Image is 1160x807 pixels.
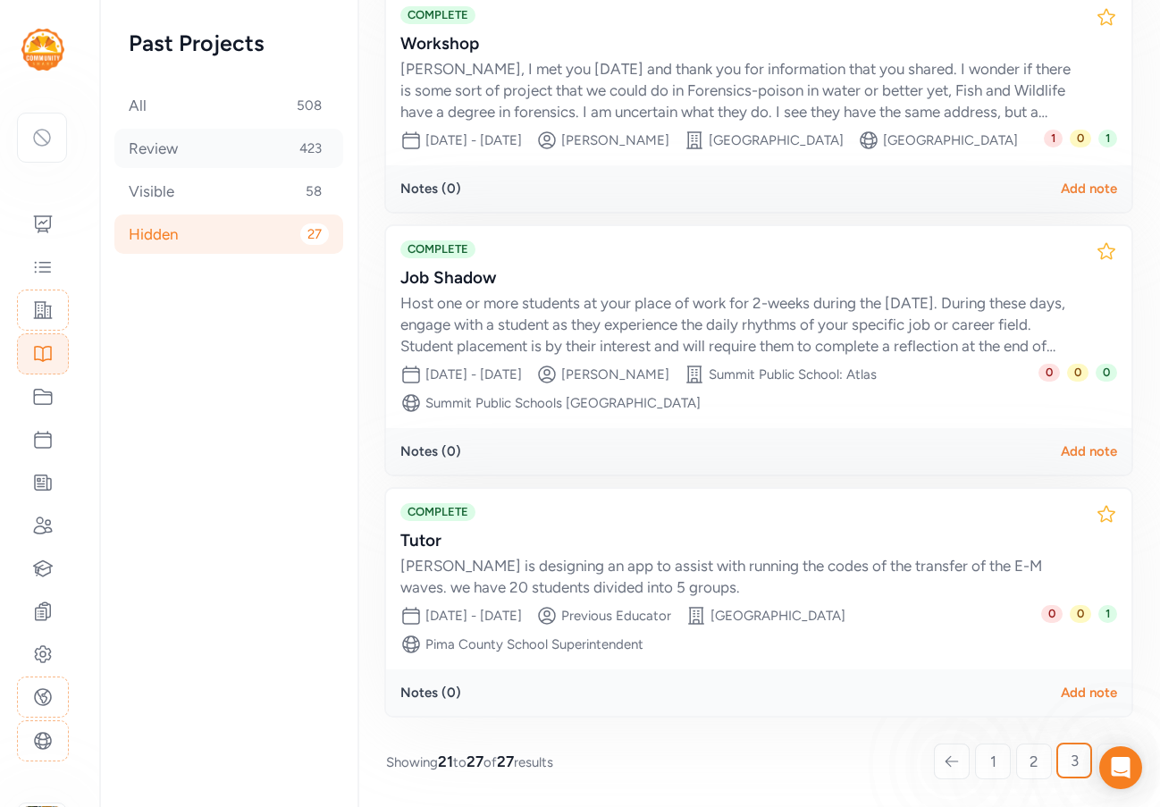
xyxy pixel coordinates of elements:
[709,366,877,383] div: Summit Public School: Atlas
[425,131,522,149] div: [DATE] - [DATE]
[1041,605,1063,623] span: 0
[400,503,475,521] span: COMPLETE
[114,86,343,125] div: All
[292,138,329,159] span: 423
[1071,750,1079,771] span: 3
[114,214,343,254] div: Hidden
[1044,130,1063,147] span: 1
[400,240,475,258] span: COMPLETE
[1061,442,1117,460] div: Add note
[290,95,329,116] span: 508
[425,366,522,383] div: [DATE] - [DATE]
[1061,684,1117,702] div: Add note
[386,751,553,772] span: Showing to of results
[990,751,996,772] span: 1
[1096,364,1117,382] span: 0
[400,684,461,702] div: Notes ( 0 )
[710,607,845,625] div: [GEOGRAPHIC_DATA]
[467,752,483,770] span: 27
[114,129,343,168] div: Review
[114,172,343,211] div: Visible
[129,29,329,57] h2: Past Projects
[400,6,475,24] span: COMPLETE
[300,223,329,245] span: 27
[400,180,461,198] div: Notes ( 0 )
[438,752,453,770] span: 21
[561,607,671,625] div: Previous Educator
[561,131,669,149] div: [PERSON_NAME]
[400,31,1081,56] div: Workshop
[709,131,844,149] div: [GEOGRAPHIC_DATA]
[425,635,643,653] div: Pima County School Superintendent
[1030,751,1038,772] span: 2
[1070,605,1091,623] span: 0
[883,131,1018,149] div: [GEOGRAPHIC_DATA]
[400,292,1081,357] div: Host one or more students at your place of work for 2-weeks during the [DATE]. During these days,...
[400,265,1081,290] div: Job Shadow
[298,181,329,202] span: 58
[400,58,1081,122] div: [PERSON_NAME], I met you [DATE] and thank you for information that you shared. I wonder if there ...
[1016,744,1052,779] a: 2
[400,528,1081,553] div: Tutor
[1070,130,1091,147] span: 0
[1098,130,1117,147] span: 1
[21,29,64,71] img: logo
[1067,364,1089,382] span: 0
[425,607,522,625] div: [DATE] - [DATE]
[1098,605,1117,623] span: 1
[497,752,514,770] span: 27
[1061,180,1117,198] div: Add note
[400,442,461,460] div: Notes ( 0 )
[1038,364,1060,382] span: 0
[561,366,669,383] div: [PERSON_NAME]
[975,744,1011,779] a: 1
[400,555,1081,598] div: [PERSON_NAME] is designing an app to assist with running the codes of the transfer of the E-M wav...
[425,394,701,412] div: Summit Public Schools [GEOGRAPHIC_DATA]
[1099,746,1142,789] div: Open Intercom Messenger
